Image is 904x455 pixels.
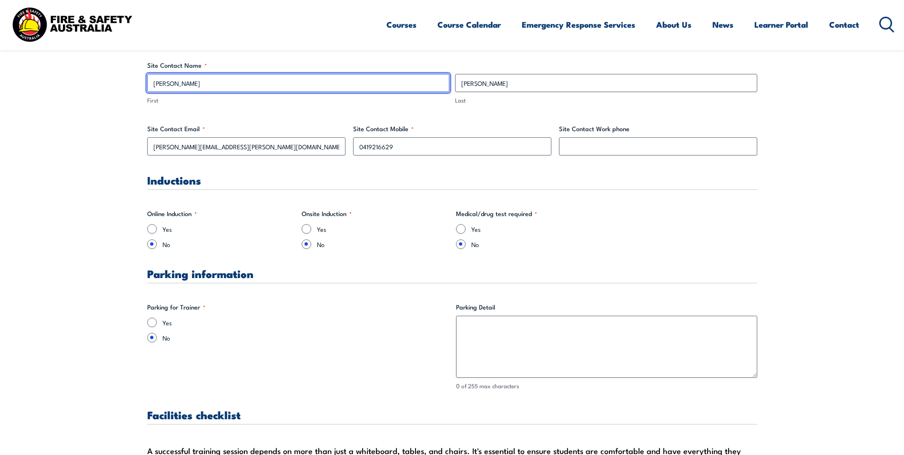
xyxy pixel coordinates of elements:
a: Courses [386,12,416,37]
h3: Parking information [147,268,757,279]
a: News [712,12,733,37]
legend: Onsite Induction [302,209,352,218]
label: No [163,333,448,342]
a: Emergency Response Services [522,12,635,37]
label: Yes [317,224,448,234]
legend: Online Induction [147,209,197,218]
label: No [163,239,294,249]
a: About Us [656,12,691,37]
label: Site Contact Mobile [353,124,551,134]
h3: Facilities checklist [147,409,757,420]
legend: Site Contact Name [147,61,207,70]
a: Course Calendar [437,12,501,37]
label: Yes [163,318,448,327]
legend: Parking for Trainer [147,302,205,312]
label: Yes [163,224,294,234]
label: First [147,96,449,105]
a: Learner Portal [754,12,808,37]
legend: Medical/drug test required [456,209,537,218]
div: 0 of 255 max characters [456,382,757,391]
label: No [317,239,448,249]
label: Yes [471,224,603,234]
a: Contact [829,12,859,37]
label: Last [455,96,757,105]
label: Site Contact Work phone [559,124,757,134]
label: Site Contact Email [147,124,345,134]
label: Parking Detail [456,302,757,312]
label: No [471,239,603,249]
h3: Inductions [147,175,757,186]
